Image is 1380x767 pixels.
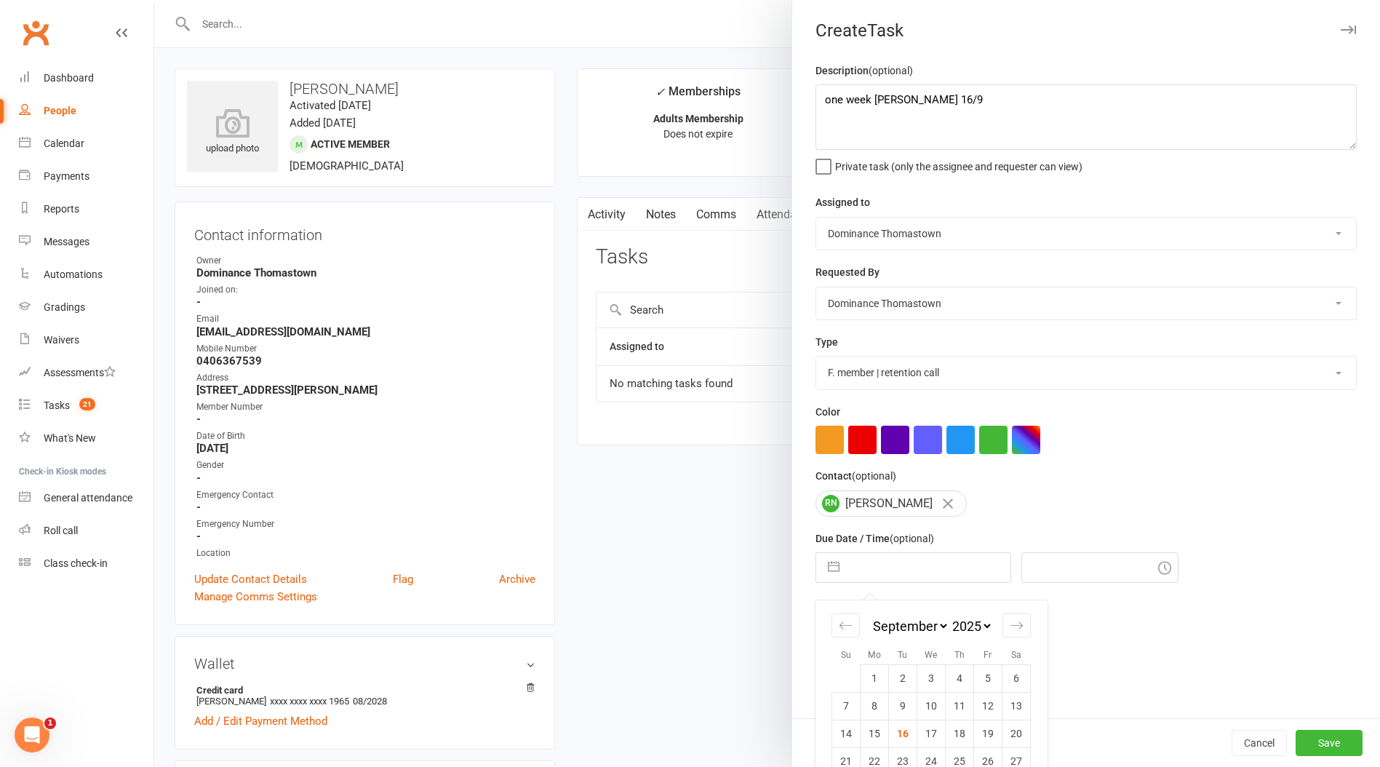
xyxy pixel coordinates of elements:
[19,258,153,291] a: Automations
[815,490,967,517] div: [PERSON_NAME]
[19,160,153,193] a: Payments
[815,334,838,350] label: Type
[1002,613,1031,637] div: Move forward to switch to the next month.
[889,692,917,720] td: Tuesday, September 9, 2025
[44,301,85,313] div: Gradings
[44,170,89,182] div: Payments
[19,357,153,389] a: Assessments
[984,650,992,660] small: Fr
[44,432,96,444] div: What's New
[946,720,974,747] td: Thursday, September 18, 2025
[44,105,76,116] div: People
[44,525,78,536] div: Roll call
[890,533,934,544] small: (optional)
[861,692,889,720] td: Monday, September 8, 2025
[861,720,889,747] td: Monday, September 15, 2025
[822,495,839,512] span: RN
[974,692,1002,720] td: Friday, September 12, 2025
[19,422,153,455] a: What's New
[19,547,153,580] a: Class kiosk mode
[815,63,913,79] label: Description
[946,664,974,692] td: Thursday, September 4, 2025
[1002,720,1031,747] td: Saturday, September 20, 2025
[946,692,974,720] td: Thursday, September 11, 2025
[898,650,907,660] small: Tu
[44,334,79,346] div: Waivers
[889,720,917,747] td: Tuesday, September 16, 2025
[44,492,132,504] div: General attendance
[44,367,116,378] div: Assessments
[1002,692,1031,720] td: Saturday, September 13, 2025
[974,720,1002,747] td: Friday, September 19, 2025
[19,482,153,514] a: General attendance kiosk mode
[1232,730,1287,756] button: Cancel
[815,194,870,210] label: Assigned to
[917,692,946,720] td: Wednesday, September 10, 2025
[44,269,103,280] div: Automations
[19,324,153,357] a: Waivers
[1296,730,1363,756] button: Save
[917,664,946,692] td: Wednesday, September 3, 2025
[19,193,153,226] a: Reports
[815,404,840,420] label: Color
[15,718,49,752] iframe: Intercom live chat
[19,389,153,422] a: Tasks 21
[815,264,880,280] label: Requested By
[815,530,934,547] label: Due Date / Time
[954,650,965,660] small: Th
[17,15,54,51] a: Clubworx
[44,72,94,84] div: Dashboard
[792,20,1380,41] div: Create Task
[815,597,900,613] label: Email preferences
[832,720,861,747] td: Sunday, September 14, 2025
[1011,650,1021,660] small: Sa
[974,664,1002,692] td: Friday, September 5, 2025
[841,650,851,660] small: Su
[831,613,860,637] div: Move backward to switch to the previous month.
[917,720,946,747] td: Wednesday, September 17, 2025
[44,203,79,215] div: Reports
[815,84,1357,150] textarea: one week [PERSON_NAME] 16/9
[1002,664,1031,692] td: Saturday, September 6, 2025
[852,470,896,482] small: (optional)
[44,400,70,411] div: Tasks
[44,718,56,729] span: 1
[869,65,913,76] small: (optional)
[19,291,153,324] a: Gradings
[889,664,917,692] td: Tuesday, September 2, 2025
[868,650,881,660] small: Mo
[815,468,896,484] label: Contact
[835,156,1082,172] span: Private task (only the assignee and requester can view)
[832,692,861,720] td: Sunday, September 7, 2025
[19,127,153,160] a: Calendar
[19,514,153,547] a: Roll call
[861,664,889,692] td: Monday, September 1, 2025
[19,226,153,258] a: Messages
[44,557,108,569] div: Class check-in
[19,62,153,95] a: Dashboard
[925,650,937,660] small: We
[79,398,95,410] span: 21
[44,236,89,247] div: Messages
[19,95,153,127] a: People
[44,138,84,149] div: Calendar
